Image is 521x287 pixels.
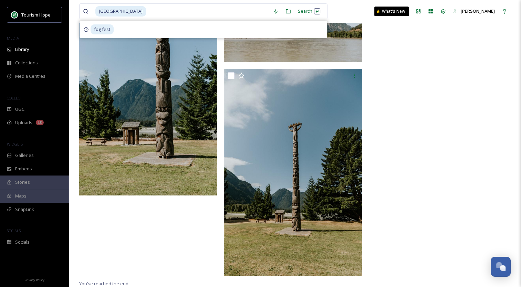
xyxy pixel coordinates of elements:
span: Socials [15,239,30,245]
span: COLLECT [7,95,22,100]
button: Open Chat [491,257,511,277]
span: SnapLink [15,206,34,213]
a: Privacy Policy [24,275,44,284]
span: [GEOGRAPHIC_DATA] [95,6,146,16]
img: 2021.07.23--Day7Hope_TelteYetCampground-10.jpg [224,69,362,276]
span: Maps [15,193,27,199]
span: Collections [15,60,38,66]
span: Embeds [15,166,32,172]
span: [PERSON_NAME] [461,8,495,14]
span: Stories [15,179,30,185]
div: Search [294,4,324,18]
span: MEDIA [7,35,19,41]
img: logo.png [11,11,18,18]
span: Galleries [15,152,34,159]
div: 1k [36,120,44,125]
span: WIDGETS [7,141,23,147]
a: [PERSON_NAME] [449,4,498,18]
span: Tourism Hope [21,12,51,18]
span: Library [15,46,29,53]
span: UGC [15,106,24,113]
a: What's New [374,7,409,16]
span: Uploads [15,119,32,126]
span: Media Centres [15,73,45,79]
span: SOCIALS [7,228,21,233]
span: fog fest [91,24,114,34]
span: You've reached the end [79,280,128,287]
span: Privacy Policy [24,278,44,282]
